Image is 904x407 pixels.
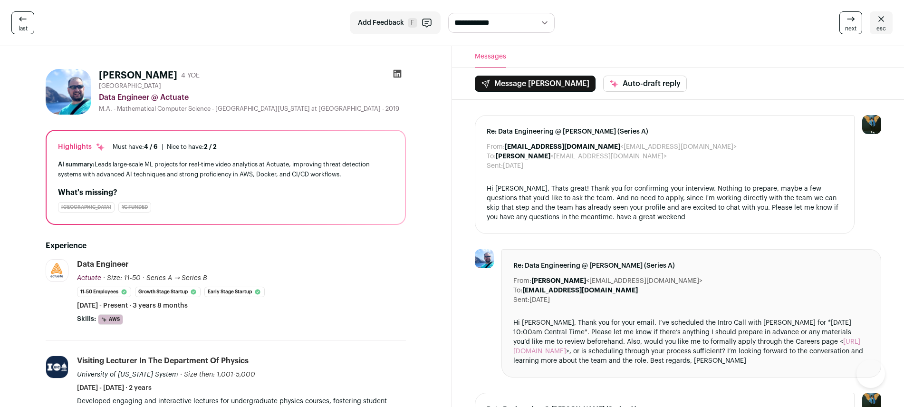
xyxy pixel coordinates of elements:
[113,143,158,151] div: Must have:
[77,287,131,297] li: 11-50 employees
[862,115,881,134] img: 12031951-medium_jpg
[496,153,550,160] b: [PERSON_NAME]
[77,383,152,393] span: [DATE] - [DATE] · 2 years
[529,295,550,305] dd: [DATE]
[58,142,105,152] div: Highlights
[856,359,885,388] iframe: Help Scout Beacon - Open
[58,161,95,167] span: AI summary:
[58,187,394,198] h2: What's missing?
[513,295,529,305] dt: Sent:
[358,18,404,28] span: Add Feedback
[870,11,893,34] a: esc
[98,314,123,325] li: AWS
[135,287,201,297] li: Growth Stage Startup
[496,152,667,161] dd: <[EMAIL_ADDRESS][DOMAIN_NAME]>
[487,161,503,171] dt: Sent:
[77,275,101,281] span: Actuate
[77,259,129,270] div: Data Engineer
[876,25,886,32] span: esc
[103,275,141,281] span: · Size: 11-50
[143,273,144,283] span: ·
[505,144,620,150] b: [EMAIL_ADDRESS][DOMAIN_NAME]
[839,11,862,34] a: next
[113,143,217,151] ul: |
[408,18,417,28] span: F
[58,159,394,179] div: Leads large-scale ML projects for real-time video analytics at Actuate, improving threat detectio...
[503,161,523,171] dd: [DATE]
[46,261,68,280] img: 714304dd79efd885fb605576909b30d9e656cc2b41b71ecb97a186057b941e34
[513,286,522,295] dt: To:
[522,287,638,294] b: [EMAIL_ADDRESS][DOMAIN_NAME]
[146,275,207,281] span: Series A → Series B
[204,144,217,150] span: 2 / 2
[58,202,115,213] div: [GEOGRAPHIC_DATA]
[487,127,843,136] span: Re: Data Engineering @ [PERSON_NAME] (Series A)
[181,71,200,80] div: 4 YOE
[99,92,406,103] div: Data Engineer @ Actuate
[19,25,28,32] span: last
[513,276,531,286] dt: From:
[487,142,505,152] dt: From:
[487,184,843,222] div: Hi [PERSON_NAME], Thats great! Thank you for confirming your interview. Nothing to prepare, maybe...
[204,287,265,297] li: Early Stage Startup
[77,314,96,324] span: Skills:
[487,152,496,161] dt: To:
[475,249,494,268] img: afb1e5f55373313f0ff90fce977a4a182fe52f21f1895bee42c83db0d745ef2d.jpg
[513,318,869,366] div: Hi [PERSON_NAME], Thank you for your email. I’ve scheduled the Intro Call with [PERSON_NAME] for ...
[77,371,178,378] span: University of [US_STATE] System
[77,356,249,366] div: Visiting Lecturer in the Department of Physics
[513,261,869,271] span: Re: Data Engineering @ [PERSON_NAME] (Series A)
[531,276,702,286] dd: <[EMAIL_ADDRESS][DOMAIN_NAME]>
[77,301,188,310] span: [DATE] - Present · 3 years 8 months
[845,25,856,32] span: next
[603,76,687,92] button: Auto-draft reply
[180,371,255,378] span: · Size then: 1,001-5,000
[167,143,217,151] div: Nice to have:
[475,76,596,92] button: Message [PERSON_NAME]
[144,144,158,150] span: 4 / 6
[505,142,737,152] dd: <[EMAIL_ADDRESS][DOMAIN_NAME]>
[475,46,506,68] button: Messages
[350,11,441,34] button: Add Feedback F
[99,105,406,113] div: M.A. - Mathematical Computer Science - [GEOGRAPHIC_DATA][US_STATE] at [GEOGRAPHIC_DATA] - 2019
[46,69,91,115] img: afb1e5f55373313f0ff90fce977a4a182fe52f21f1895bee42c83db0d745ef2d.jpg
[531,278,586,284] b: [PERSON_NAME]
[99,82,161,90] span: [GEOGRAPHIC_DATA]
[99,69,177,82] h1: [PERSON_NAME]
[118,202,151,213] div: YC Funded
[46,240,406,252] h2: Experience
[11,11,34,34] a: last
[46,356,68,378] img: a889ce409cc732da93157e7dba4c6fabb35a1def509f29298e37ccefd6f96892.jpg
